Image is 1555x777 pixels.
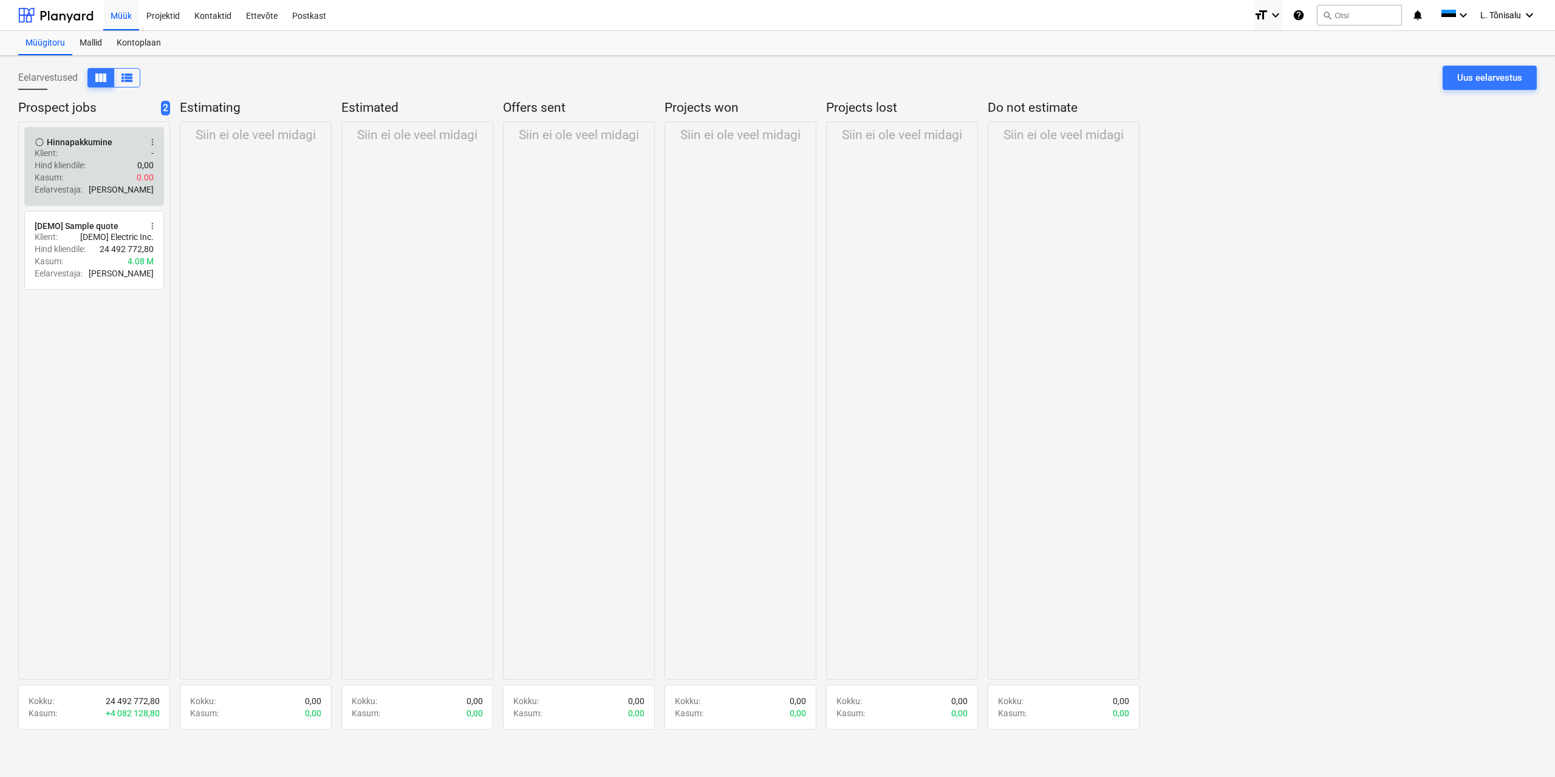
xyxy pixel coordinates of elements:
p: 0,00 [790,695,806,707]
span: L. Tõnisalu [1480,10,1521,20]
button: Otsi [1317,5,1402,26]
p: Siin ei ole veel midagi [196,127,316,144]
button: Uus eelarvestus [1443,66,1537,90]
p: Klient : [35,147,58,159]
p: Kasum : [675,707,703,719]
span: more_vert [148,221,157,231]
div: Vestlusvidin [1494,719,1555,777]
p: 0,00 [137,159,154,171]
p: Siin ei ole veel midagi [842,127,962,144]
span: Kuva veergudena [94,70,108,85]
p: Kokku : [29,695,54,707]
div: [DEMO] Sample quote [35,221,118,231]
i: keyboard_arrow_down [1456,8,1471,22]
p: + 4 082 128,80 [106,707,160,719]
a: Müügitoru [18,31,72,55]
p: [DEMO] Electric Inc. [80,231,154,243]
p: 0,00 [790,707,806,719]
p: Projects won [665,100,812,117]
p: Siin ei ole veel midagi [519,127,639,144]
p: 0,00 [466,707,483,719]
span: more_vert [148,137,157,147]
p: Kokku : [190,695,216,707]
p: 0,00 [466,695,483,707]
p: Kokku : [836,695,862,707]
p: - [151,147,154,159]
p: 0.00 [137,171,154,183]
p: Kasum : [352,707,380,719]
p: Kokku : [998,695,1024,707]
p: [PERSON_NAME] [89,267,154,279]
span: 2 [161,101,170,116]
p: 0,00 [951,707,968,719]
p: [PERSON_NAME] [89,183,154,196]
p: 4.08 M [128,255,154,267]
p: Eelarvestaja : [35,183,83,196]
i: format_size [1254,8,1268,22]
span: Märgi tehtuks [35,137,44,147]
p: 0,00 [628,695,644,707]
p: 0,00 [305,707,321,719]
p: Kasum : [35,255,63,267]
div: Hinnapakkumine [47,137,112,147]
p: Hind kliendile : [35,159,86,171]
i: keyboard_arrow_down [1268,8,1283,22]
p: Siin ei ole veel midagi [680,127,801,144]
p: Siin ei ole veel midagi [357,127,477,144]
span: Kuva veergudena [120,70,134,85]
p: Do not estimate [988,100,1135,117]
i: notifications [1412,8,1424,22]
p: Kasum : [998,707,1027,719]
p: 0,00 [1113,707,1129,719]
p: 24 492 772,80 [106,695,160,707]
div: Uus eelarvestus [1457,70,1522,86]
p: Kasum : [35,171,63,183]
a: Kontoplaan [109,31,168,55]
p: Offers sent [503,100,650,117]
span: search [1322,10,1332,20]
p: Siin ei ole veel midagi [1003,127,1124,144]
p: Kokku : [352,695,377,707]
p: 0,00 [1113,695,1129,707]
p: 24 492 772,80 [100,243,154,255]
p: Hind kliendile : [35,243,86,255]
p: Kokku : [675,695,700,707]
i: keyboard_arrow_down [1522,8,1537,22]
p: Kokku : [513,695,539,707]
p: Eelarvestaja : [35,267,83,279]
p: Kasum : [513,707,542,719]
p: Prospect jobs [18,100,156,117]
p: Kasum : [836,707,865,719]
p: Klient : [35,231,58,243]
p: Estimated [341,100,488,117]
div: Eelarvestused [18,68,140,87]
p: Kasum : [190,707,219,719]
p: Estimating [180,100,327,117]
p: Projects lost [826,100,973,117]
p: Kasum : [29,707,57,719]
p: 0,00 [951,695,968,707]
iframe: Chat Widget [1494,719,1555,777]
a: Mallid [72,31,109,55]
p: 0,00 [628,707,644,719]
p: 0,00 [305,695,321,707]
i: Abikeskus [1293,8,1305,22]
